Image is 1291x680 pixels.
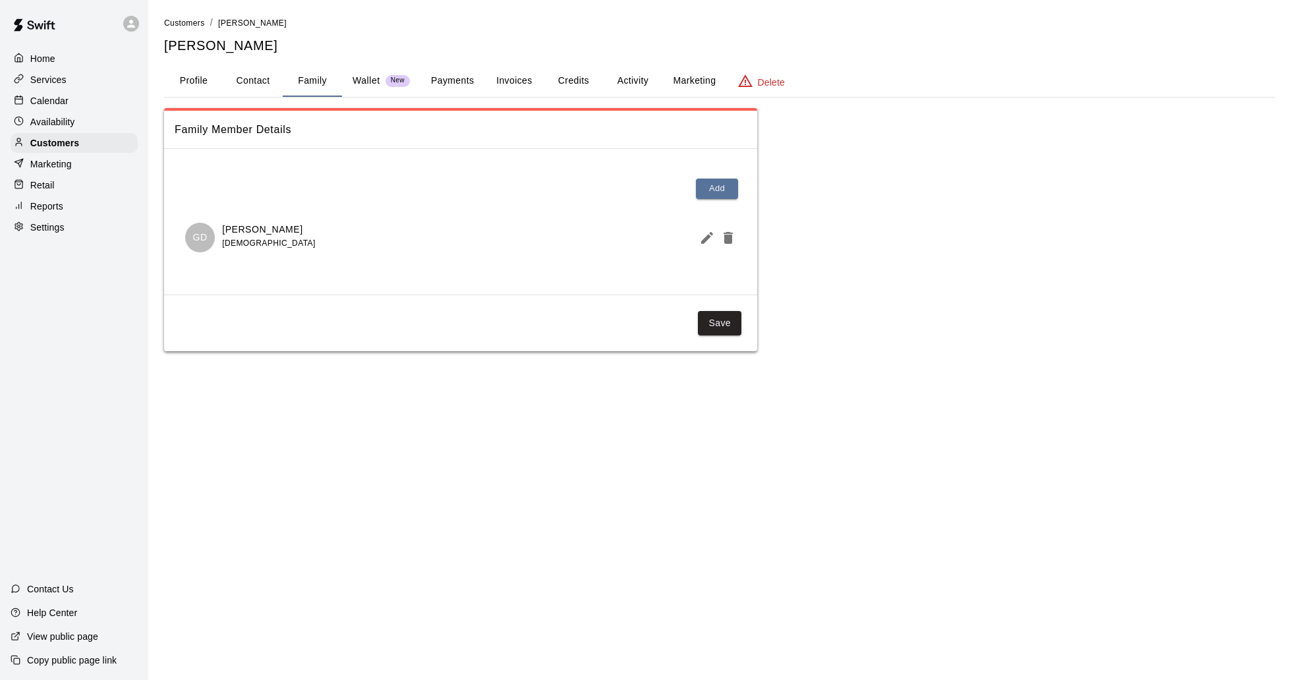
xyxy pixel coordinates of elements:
button: Credits [544,65,603,97]
a: Marketing [11,154,138,174]
a: Customers [11,133,138,153]
p: Customers [30,136,79,150]
a: Settings [11,217,138,237]
button: Profile [164,65,223,97]
button: Delete [715,225,736,251]
p: Reports [30,200,63,213]
button: Family [283,65,342,97]
a: Calendar [11,91,138,111]
button: Add [696,179,738,199]
p: Delete [758,76,785,89]
p: View public page [27,630,98,643]
p: Help Center [27,606,77,619]
p: Calendar [30,94,69,107]
a: Services [11,70,138,90]
p: Services [30,73,67,86]
button: Payments [420,65,484,97]
button: Contact [223,65,283,97]
p: Availability [30,115,75,128]
button: Activity [603,65,662,97]
div: Gavin Devlin [185,223,215,252]
div: basic tabs example [164,65,1275,97]
button: Invoices [484,65,544,97]
nav: breadcrumb [164,16,1275,30]
span: [DEMOGRAPHIC_DATA] [222,239,315,248]
a: Customers [164,17,205,28]
p: Home [30,52,55,65]
p: Marketing [30,157,72,171]
p: Wallet [353,74,380,88]
p: Retail [30,179,55,192]
button: Edit Member [694,225,715,251]
a: Availability [11,112,138,132]
button: Marketing [662,65,726,97]
p: Settings [30,221,65,234]
span: New [386,76,410,85]
h5: [PERSON_NAME] [164,37,1275,55]
p: [PERSON_NAME] [222,223,315,237]
p: GD [192,231,207,244]
li: / [210,16,213,30]
span: Customers [164,18,205,28]
a: Retail [11,175,138,195]
span: Family Member Details [175,121,747,138]
a: Home [11,49,138,69]
a: Reports [11,196,138,216]
button: Save [698,311,741,335]
p: Contact Us [27,582,74,596]
span: [PERSON_NAME] [218,18,287,28]
p: Copy public page link [27,654,117,667]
